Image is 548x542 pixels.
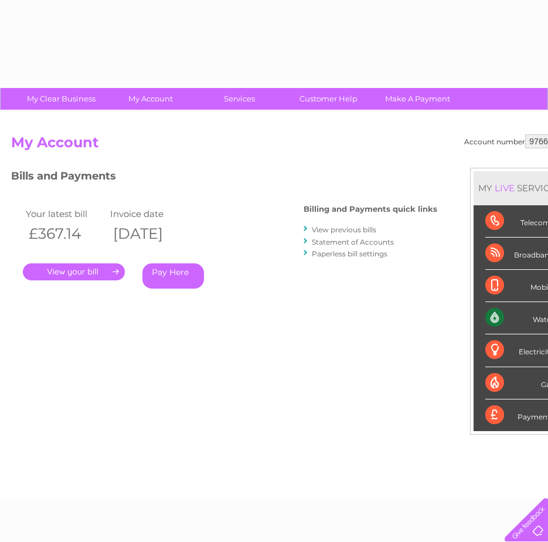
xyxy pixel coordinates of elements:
[11,168,437,188] h3: Bills and Payments
[492,182,517,194] div: LIVE
[102,88,199,110] a: My Account
[312,249,387,258] a: Paperless bill settings
[107,206,192,222] td: Invoice date
[312,238,394,246] a: Statement of Accounts
[142,263,204,289] a: Pay Here
[23,263,125,280] a: .
[107,222,192,246] th: [DATE]
[304,205,437,214] h4: Billing and Payments quick links
[280,88,377,110] a: Customer Help
[369,88,466,110] a: Make A Payment
[312,225,376,234] a: View previous bills
[191,88,288,110] a: Services
[13,88,110,110] a: My Clear Business
[23,206,107,222] td: Your latest bill
[23,222,107,246] th: £367.14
